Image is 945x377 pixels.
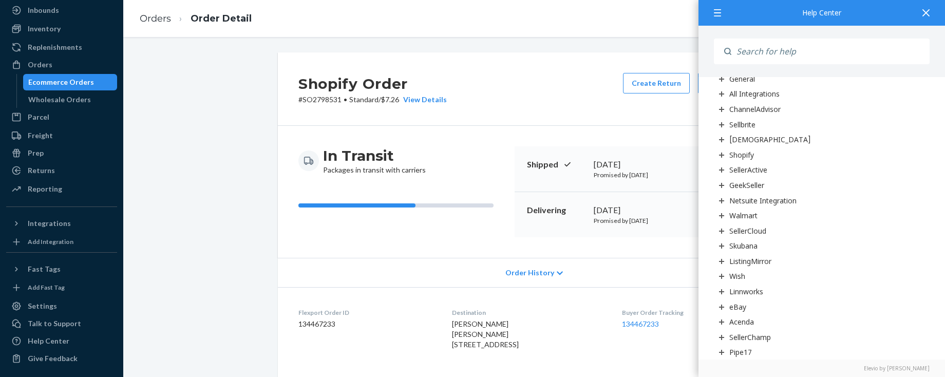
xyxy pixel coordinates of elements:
div: Wholesale Orders [28,95,91,105]
dt: Flexport Order ID [298,308,436,317]
div: Wish [729,271,745,281]
div: Integrations [28,218,71,229]
p: Promised by [DATE] [594,171,691,179]
p: # SO2798531 / $7.26 [298,95,447,105]
div: ChannelAdvisor [729,104,781,114]
div: Reporting [28,184,62,194]
span: Order History [505,268,554,278]
a: Parcel [6,109,117,125]
div: Add Integration [28,237,73,246]
div: All Integrations [729,89,780,99]
div: Returns [28,165,55,176]
a: Wholesale Orders [23,91,118,108]
div: [DATE] [594,159,691,171]
div: Packages in transit with carriers [323,146,426,175]
div: [DATE] [594,204,691,216]
div: Add Fast Tag [28,283,65,292]
div: Give Feedback [28,353,78,364]
a: Elevio by [PERSON_NAME] [714,365,930,372]
button: Give Feedback [6,350,117,367]
a: Talk to Support [6,315,117,332]
div: GeekSeller [729,180,764,190]
div: Skubana [729,241,758,251]
a: Reporting [6,181,117,197]
div: Talk to Support [28,318,81,329]
span: [PERSON_NAME] [PERSON_NAME] [STREET_ADDRESS] [452,319,519,349]
a: Order Detail [191,13,252,24]
div: Freight [28,130,53,141]
div: Linnworks [729,287,763,296]
div: Replenishments [28,42,82,52]
a: Prep [6,145,117,161]
div: Orders [28,60,52,70]
div: General [729,74,755,84]
a: Add Fast Tag [6,281,117,294]
a: Inventory [6,21,117,37]
input: Search [731,39,930,64]
a: 134467233 [622,319,659,328]
div: eBay [729,302,746,312]
ol: breadcrumbs [131,4,260,34]
a: Help Center [6,333,117,349]
dd: 134467233 [298,319,436,329]
a: Settings [6,298,117,314]
div: Walmart [729,211,758,220]
dt: Destination [452,308,605,317]
a: Returns [6,162,117,179]
p: Delivering [527,204,585,216]
div: Shopify [729,150,754,160]
dt: Buyer Order Tracking [622,308,770,317]
div: Acenda [729,317,754,327]
div: Parcel [28,112,49,122]
div: Sellbrite [729,120,755,129]
button: Create Return [623,73,690,93]
h3: In Transit [323,146,426,165]
div: Inventory [28,24,61,34]
a: Orders [6,56,117,73]
div: [DEMOGRAPHIC_DATA] [729,135,811,144]
div: Settings [28,301,57,311]
div: Pipe17 [729,347,752,357]
button: Integrations [6,215,117,232]
span: • [344,95,347,104]
div: SellerCloud [729,226,766,236]
div: Ecommerce Orders [28,77,94,87]
div: Prep [28,148,44,158]
div: SellerChamp [729,332,771,342]
a: Freight [6,127,117,144]
p: Promised by [DATE] [594,216,691,225]
button: Duplicate Order [698,73,770,93]
a: Add Integration [6,236,117,248]
a: Inbounds [6,2,117,18]
span: Standard [349,95,379,104]
a: Ecommerce Orders [23,74,118,90]
a: Replenishments [6,39,117,55]
h2: Shopify Order [298,73,447,95]
div: Inbounds [28,5,59,15]
a: Orders [140,13,171,24]
button: View Details [399,95,447,105]
div: Help Center [28,336,69,346]
p: Shipped [527,159,585,171]
div: SellerActive [729,165,767,175]
div: Fast Tags [28,264,61,274]
button: Fast Tags [6,261,117,277]
div: Help Center [714,9,930,16]
div: ListingMirror [729,256,771,266]
div: Netsuite Integration [729,196,797,205]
